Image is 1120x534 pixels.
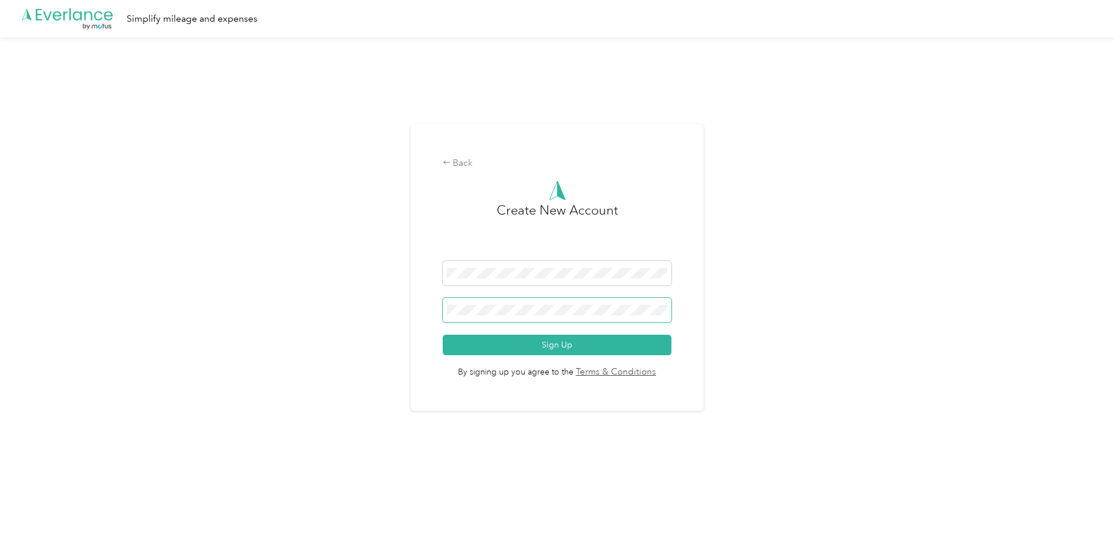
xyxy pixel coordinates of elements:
div: Back [443,157,672,171]
h3: Create New Account [497,200,618,261]
button: Sign Up [443,335,672,355]
span: By signing up you agree to the [443,355,672,379]
div: Simplify mileage and expenses [127,12,257,26]
a: Terms & Conditions [573,366,656,379]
